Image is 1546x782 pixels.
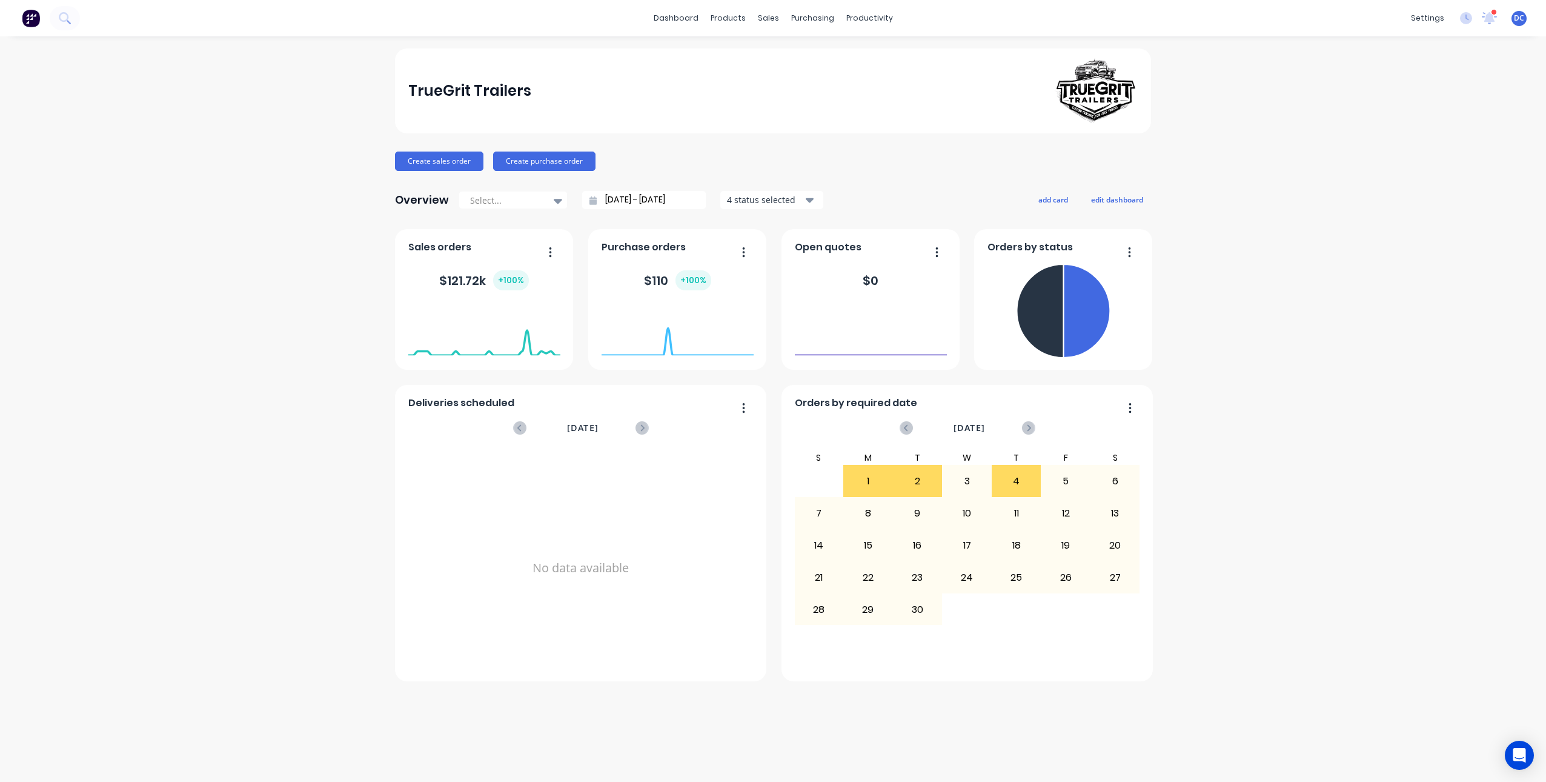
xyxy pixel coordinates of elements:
div: 11 [992,498,1041,529]
div: 4 status selected [727,193,803,206]
div: 4 [992,466,1041,496]
div: S [1090,450,1140,465]
div: 6 [1091,466,1140,496]
div: 29 [844,595,892,625]
div: settings [1405,9,1450,27]
div: 28 [795,595,843,625]
span: Open quotes [795,240,861,255]
div: W [942,450,992,465]
div: 16 [894,530,942,561]
div: $ 0 [863,272,878,290]
span: DC [1514,13,1524,24]
div: 30 [894,595,942,625]
button: 4 status selected [720,191,823,209]
div: 8 [844,498,892,529]
div: 18 [992,530,1041,561]
span: [DATE] [954,421,985,435]
div: T [992,450,1041,465]
div: 19 [1041,530,1090,561]
div: 14 [795,530,843,561]
div: 13 [1091,498,1140,529]
div: TrueGrit Trailers [408,79,531,103]
div: Overview [395,188,449,212]
div: productivity [840,9,899,27]
div: 17 [943,530,991,561]
div: purchasing [785,9,840,27]
div: 26 [1041,563,1090,593]
div: 23 [894,563,942,593]
div: T [893,450,943,465]
div: 27 [1091,563,1140,593]
div: F [1041,450,1090,465]
div: S [794,450,844,465]
img: TrueGrit Trailers [1053,58,1138,124]
div: + 100 % [675,270,711,290]
div: 24 [943,563,991,593]
button: Create purchase order [493,152,596,171]
div: 2 [894,466,942,496]
div: $ 121.72k [439,270,529,290]
button: add card [1030,192,1076,207]
span: Orders by required date [795,396,917,410]
div: 15 [844,530,892,561]
div: 7 [795,498,843,529]
img: Factory [22,9,40,27]
button: edit dashboard [1083,192,1151,207]
div: Open Intercom Messenger [1505,741,1534,770]
div: 20 [1091,530,1140,561]
div: M [843,450,893,465]
span: Orders by status [987,240,1073,255]
div: 1 [844,466,892,496]
span: [DATE] [567,421,599,435]
div: sales [752,9,785,27]
button: Create sales order [395,152,483,171]
div: 12 [1041,498,1090,529]
div: + 100 % [493,270,529,290]
div: 10 [943,498,991,529]
div: 25 [992,563,1041,593]
div: 3 [943,466,991,496]
div: 9 [894,498,942,529]
span: Sales orders [408,240,471,255]
div: 22 [844,563,892,593]
div: No data available [408,450,754,686]
div: products [705,9,752,27]
div: 21 [795,563,843,593]
div: $ 110 [644,270,711,290]
div: 5 [1041,466,1090,496]
a: dashboard [648,9,705,27]
span: Purchase orders [602,240,686,255]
